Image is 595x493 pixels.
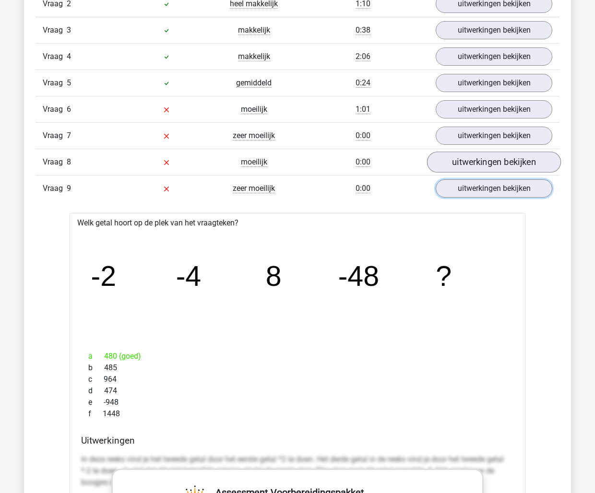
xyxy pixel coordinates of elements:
a: uitwerkingen bekijken [436,127,552,145]
span: 9 [67,184,71,193]
div: 1448 [81,408,514,420]
span: Vraag [43,24,67,36]
span: moeilijk [241,157,267,167]
a: uitwerkingen bekijken [427,152,561,173]
span: b [88,362,104,374]
span: 0:38 [356,25,370,35]
span: zeer moeilijk [233,184,275,193]
span: a [88,351,104,362]
span: Vraag [43,130,67,141]
span: 3 [67,25,71,35]
tspan: -48 [338,260,379,292]
span: 5 [67,78,71,87]
span: 4 [67,52,71,61]
div: 474 [81,385,514,397]
span: f [88,408,103,420]
span: 0:00 [356,131,370,141]
h4: Uitwerkingen [81,435,514,446]
a: uitwerkingen bekijken [436,21,552,39]
tspan: ? [436,260,452,292]
p: In deze reeks vind je het tweede getal door het eerste getal *2 te doen. Het derde getal in de re... [81,454,514,488]
span: 6 [67,105,71,114]
span: gemiddeld [236,78,272,88]
span: d [88,385,104,397]
span: makkelijk [238,52,270,61]
span: 2:06 [356,52,370,61]
span: makkelijk [238,25,270,35]
a: uitwerkingen bekijken [436,100,552,118]
a: uitwerkingen bekijken [436,74,552,92]
tspan: 8 [266,260,282,292]
span: 0:24 [356,78,370,88]
span: c [88,374,104,385]
a: uitwerkingen bekijken [436,47,552,66]
div: 480 (goed) [81,351,514,362]
span: 8 [67,157,71,166]
span: 7 [67,131,71,140]
div: 485 [81,362,514,374]
span: zeer moeilijk [233,131,275,141]
span: Vraag [43,51,67,62]
span: 0:00 [356,184,370,193]
span: moeilijk [241,105,267,114]
span: 1:01 [356,105,370,114]
div: -948 [81,397,514,408]
span: Vraag [43,183,67,194]
span: Vraag [43,77,67,89]
tspan: -4 [176,260,202,292]
span: 0:00 [356,157,370,167]
a: uitwerkingen bekijken [436,179,552,198]
span: Vraag [43,156,67,168]
span: e [88,397,104,408]
div: 964 [81,374,514,385]
tspan: -2 [91,260,117,292]
span: Vraag [43,104,67,115]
